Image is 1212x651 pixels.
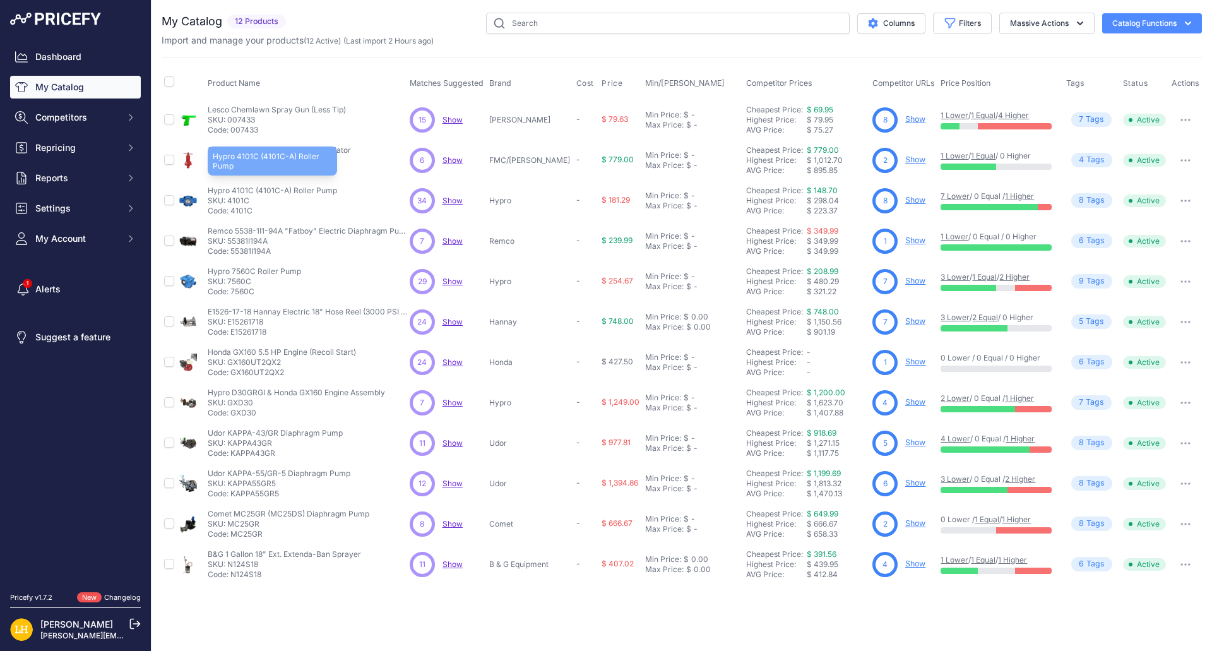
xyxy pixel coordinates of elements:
span: - [576,357,580,366]
a: Show [905,236,925,245]
div: Highest Price: [746,115,807,125]
span: Settings [35,202,118,215]
a: $ 391.56 [807,549,836,559]
div: Highest Price: [746,155,807,165]
span: - [576,236,580,245]
span: Show [443,277,463,286]
a: Cheapest Price: [746,186,803,195]
p: / 0 Equal / [941,393,1053,403]
div: - [689,150,695,160]
span: Tag [1071,112,1112,127]
a: Show [443,479,463,488]
p: Import and manage your products [162,34,434,47]
a: 12 Active [306,36,338,45]
a: Show [443,357,463,367]
button: Reports [10,167,141,189]
p: SKU: 4101C [208,196,337,206]
div: $ [684,231,689,241]
span: 24 [417,357,427,368]
span: Tag [1071,355,1112,369]
span: My Account [35,232,118,245]
div: - [691,201,698,211]
div: $ [684,110,689,120]
span: $ 1,012.70 [807,155,843,165]
div: $ [684,272,689,282]
div: Min Price: [645,272,681,282]
div: $ 223.37 [807,206,867,216]
button: Cost [576,78,597,88]
a: 2 Equal [972,313,998,322]
div: $ [686,241,691,251]
span: 5 [1079,316,1083,328]
span: - [576,316,580,326]
a: Dashboard [10,45,141,68]
a: 3 Lower [941,313,970,322]
span: - [576,114,580,124]
div: Highest Price: [746,277,807,287]
a: 2 Lower [941,393,970,403]
span: 2 [883,155,888,166]
span: Show [443,438,463,448]
div: Max Price: [645,282,684,292]
span: Tag [1071,193,1112,208]
div: Max Price: [645,201,684,211]
p: Code: 4101C [208,206,337,216]
span: 7 [1079,114,1083,126]
span: Show [443,115,463,124]
span: Cost [576,78,594,88]
a: Show [905,559,925,568]
p: FMC/[PERSON_NAME] [489,155,571,165]
p: Hannay [489,317,571,327]
p: Remco 5538-1I1-94A "Fatboy" Electric Diaphragm Pump (7 GPM/100 PSI, Demand) [208,226,410,236]
span: 7 [420,397,424,409]
span: 6 [1079,235,1084,247]
a: 1 Equal [972,272,997,282]
div: - [689,352,695,362]
a: Cheapest Price: [746,226,803,236]
a: 1 Equal [975,515,999,524]
a: Show [905,316,925,326]
div: AVG Price: [746,165,807,176]
div: Min Price: [645,393,681,403]
span: s [1100,397,1104,409]
a: $ 918.69 [807,428,836,438]
a: Show [443,317,463,326]
input: Search [486,13,850,34]
span: Brand [489,78,511,88]
a: 1 Higher [998,555,1027,564]
p: Code: 007433 [208,125,346,135]
div: - [691,241,698,251]
span: s [1100,235,1105,247]
button: Competitors [10,106,141,129]
span: 7 [420,236,424,247]
div: $ [686,160,691,170]
a: Cheapest Price: [746,388,803,397]
a: Show [905,155,925,164]
div: Highest Price: [746,357,807,367]
span: 34 [417,195,427,206]
div: 0.00 [691,322,711,332]
a: $ 148.70 [807,186,838,195]
span: Active [1123,194,1166,207]
span: $ 79.63 [602,114,628,124]
span: Competitor URLs [872,78,935,88]
p: / / [941,272,1053,282]
a: Cheapest Price: [746,549,803,559]
a: $ 779.00 [807,145,839,155]
a: 2 Higher [1005,474,1035,484]
span: s [1100,316,1104,328]
span: Tag [1071,314,1112,329]
span: Price [602,78,622,88]
div: $ [686,282,691,292]
span: Active [1123,316,1166,328]
button: Status [1123,78,1151,88]
div: Max Price: [645,322,684,332]
span: $ 427.50 [602,357,633,366]
a: $ 748.00 [807,307,839,316]
span: Matches Suggested [410,78,484,88]
div: Min Price: [645,150,681,160]
span: - [807,367,811,377]
span: 9 [1079,275,1084,287]
p: SKU: 7560C [208,277,301,287]
p: Hypro [489,277,571,287]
